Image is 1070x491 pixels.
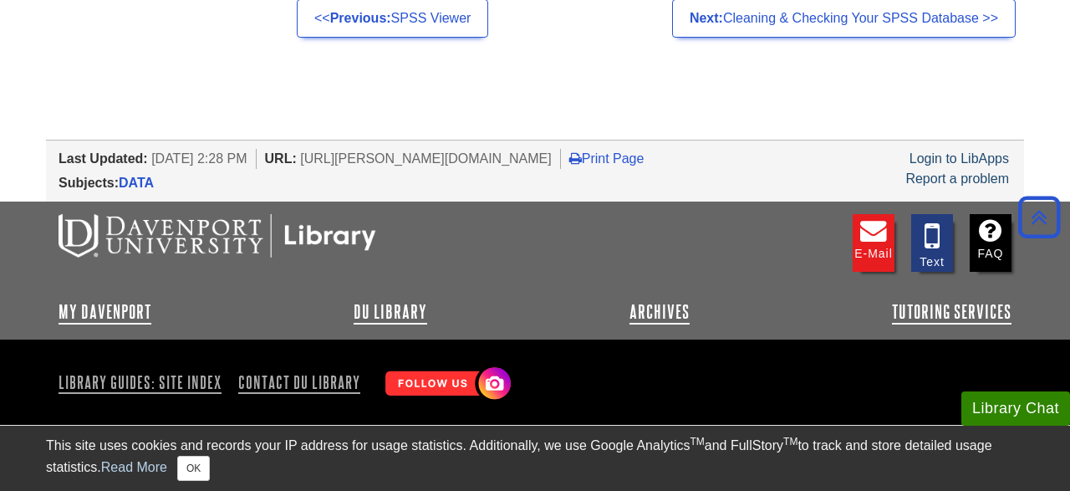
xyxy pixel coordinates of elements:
[909,151,1009,166] a: Login to LibApps
[265,151,297,166] span: URL:
[569,151,582,165] i: Print Page
[300,151,552,166] span: [URL][PERSON_NAME][DOMAIN_NAME]
[177,456,210,481] button: Close
[892,302,1011,322] a: Tutoring Services
[853,214,894,272] a: E-mail
[59,214,376,258] img: DU Libraries
[629,302,690,322] a: Archives
[151,151,247,166] span: [DATE] 2:28 PM
[905,171,1009,186] a: Report a problem
[59,176,119,190] span: Subjects:
[961,391,1070,426] button: Library Chat
[101,460,167,474] a: Read More
[354,302,427,322] a: DU Library
[232,368,367,396] a: Contact DU Library
[783,436,797,448] sup: TM
[970,214,1011,272] a: FAQ
[59,368,228,396] a: Library Guides: Site Index
[46,436,1024,481] div: This site uses cookies and records your IP address for usage statistics. Additionally, we use Goo...
[690,436,704,448] sup: TM
[59,151,148,166] span: Last Updated:
[119,176,154,190] a: DATA
[569,151,645,166] a: Print Page
[1012,206,1066,228] a: Back to Top
[911,214,953,272] a: Text
[59,302,151,322] a: My Davenport
[690,11,723,25] strong: Next:
[377,361,515,408] img: Follow Us! Instagram
[330,11,391,25] strong: Previous:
